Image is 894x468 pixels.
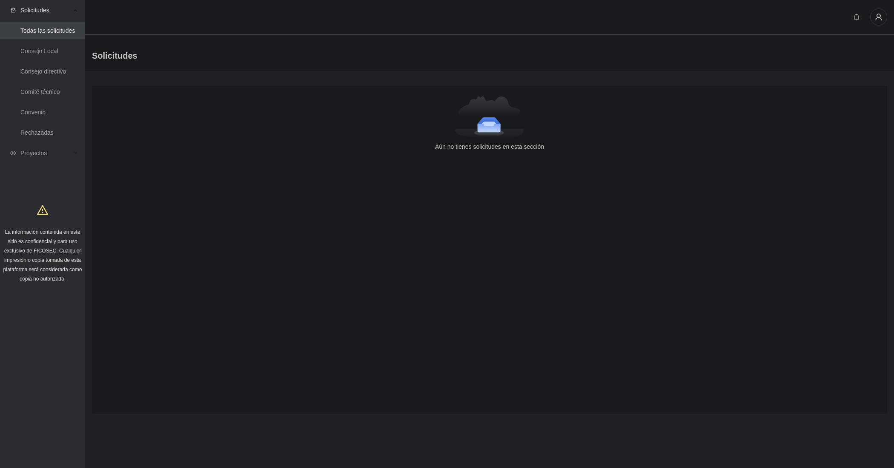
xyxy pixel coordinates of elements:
img: Aún no tienes solicitudes en esta sección [455,96,524,139]
a: Consejo directivo [20,68,66,75]
a: Comité técnico [20,88,60,95]
span: user [871,13,887,21]
span: eye [10,150,16,156]
span: Solicitudes [20,2,71,19]
span: warning [37,204,48,216]
button: user [870,9,887,26]
span: Solicitudes [92,49,138,62]
a: Consejo Local [20,48,58,54]
span: Proyectos [20,145,71,162]
div: Aún no tienes solicitudes en esta sección [106,142,874,151]
a: Convenio [20,109,46,116]
span: bell [850,14,863,20]
span: inbox [10,7,16,13]
span: La información contenida en este sitio es confidencial y para uso exclusivo de FICOSEC. Cualquier... [3,229,82,282]
a: Todas las solicitudes [20,27,75,34]
a: Rechazadas [20,129,54,136]
button: bell [850,10,863,24]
